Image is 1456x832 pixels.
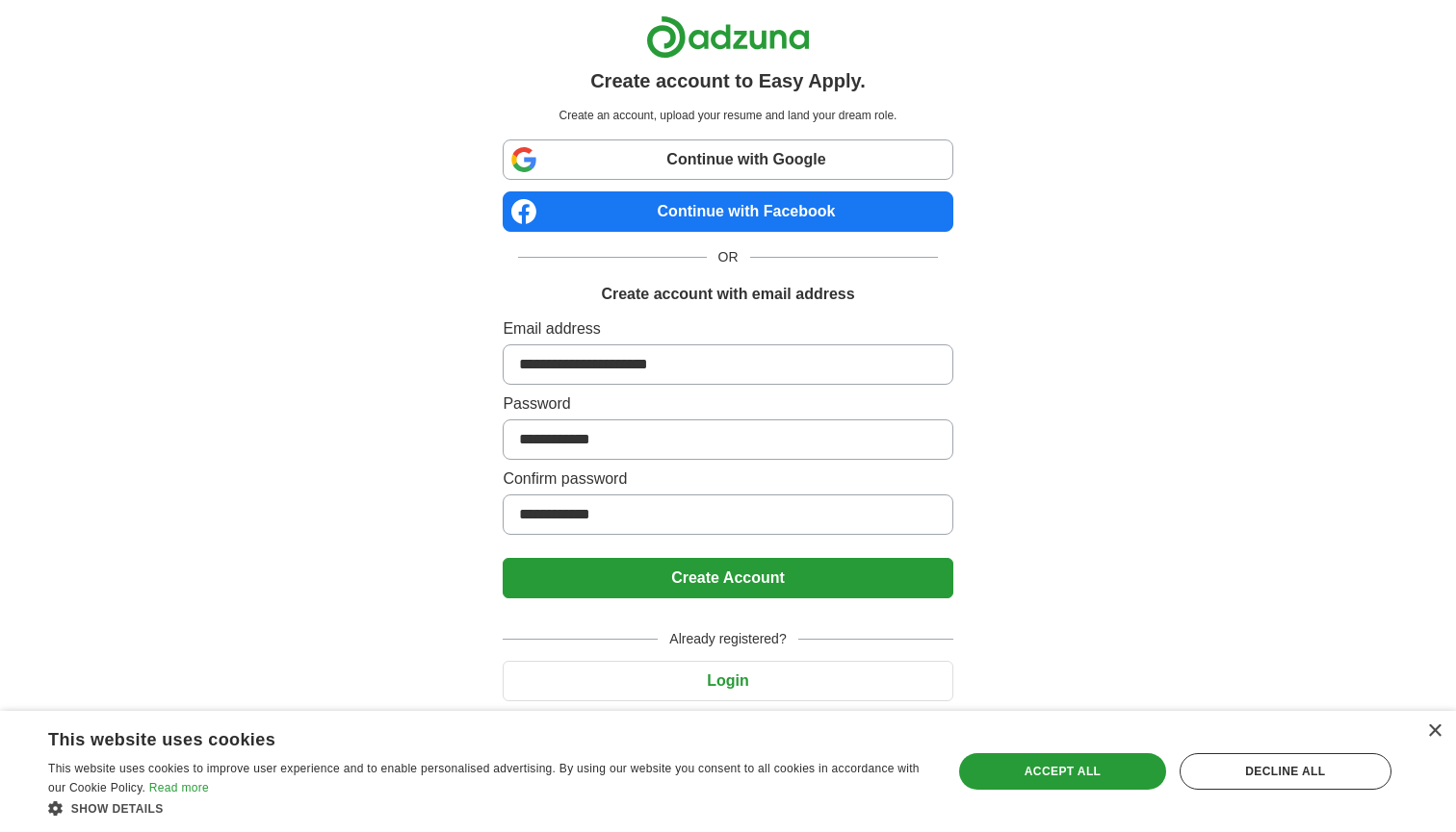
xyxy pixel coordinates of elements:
h1: Create account with email address [601,283,854,306]
label: Password [503,392,952,416]
a: Login [503,672,952,689]
span: Already registered? [658,629,797,649]
a: Continue with Google [503,139,952,180]
div: Decline all [1180,753,1391,790]
div: This website uses cookies [48,722,877,751]
button: Login [503,661,952,701]
div: Close [1427,724,1442,739]
a: Read more, opens a new window [149,781,209,794]
h1: Create account to Easy Apply. [590,66,866,95]
span: OR [707,247,750,267]
div: Accept all [959,753,1165,790]
span: This website uses cookies to improve user experience and to enable personalised advertising. By u... [48,762,920,794]
a: Continue with Facebook [503,191,952,232]
span: Show details [71,802,164,816]
img: Adzuna logo [646,15,810,59]
label: Email address [503,317,952,340]
div: Show details [48,798,925,818]
p: Create an account, upload your resume and land your dream role. [507,107,949,124]
label: Confirm password [503,467,952,491]
button: Create Account [503,558,952,598]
